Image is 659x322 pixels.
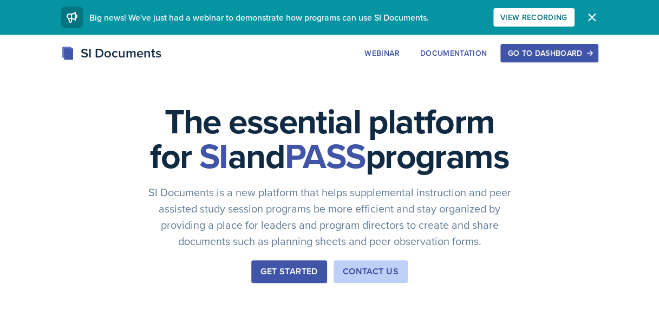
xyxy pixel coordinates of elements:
[507,49,591,57] div: Go to Dashboard
[500,13,567,22] div: View Recording
[413,44,494,62] button: Documentation
[334,260,408,283] button: Contact Us
[357,44,406,62] button: Webinar
[61,43,161,63] div: SI Documents
[89,11,429,23] span: Big news! We've just had a webinar to demonstrate how programs can use SI Documents.
[364,49,399,57] div: Webinar
[500,44,598,62] button: Go to Dashboard
[420,49,487,57] div: Documentation
[251,260,327,283] button: Get Started
[343,265,399,278] div: Contact Us
[260,265,317,278] div: Get Started
[493,8,575,27] button: View Recording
